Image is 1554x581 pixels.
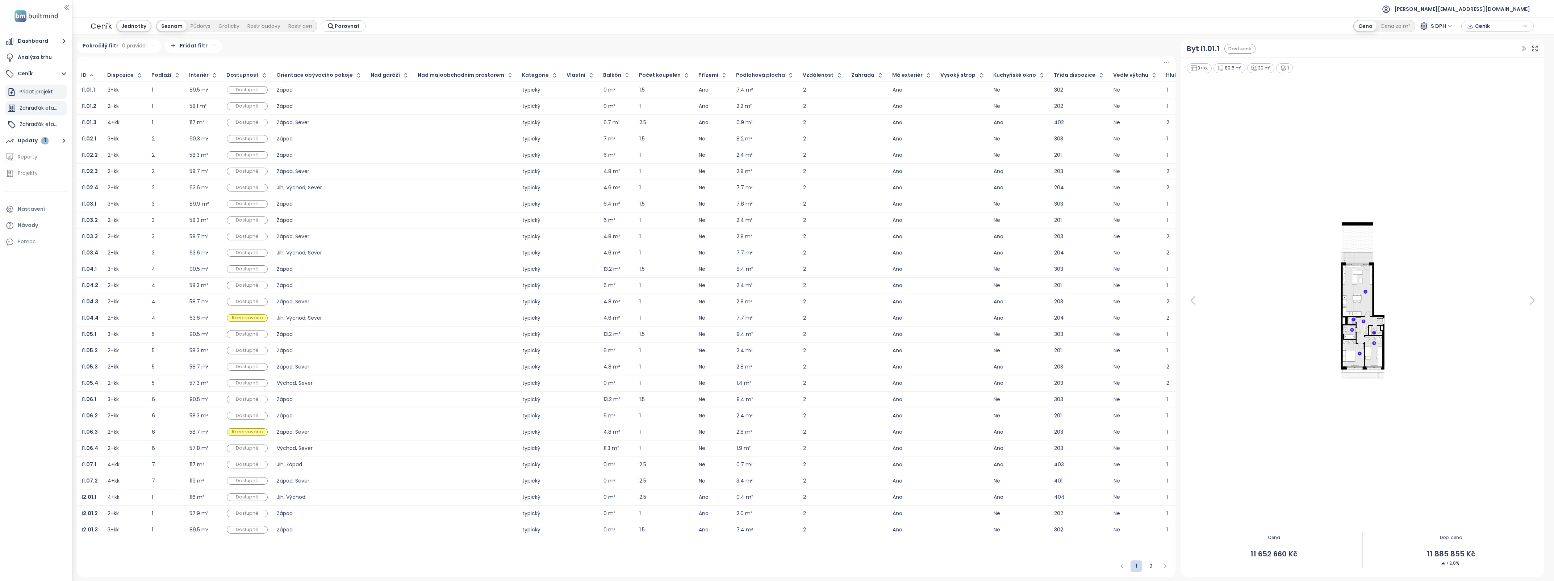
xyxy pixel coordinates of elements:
[82,428,98,435] b: I1.06.3
[151,73,171,77] div: Podlaží
[227,168,268,175] div: Dostupné
[639,185,690,190] div: 1
[736,153,753,157] div: 2.4 m²
[1054,73,1095,77] div: Třída dispozice
[699,185,727,190] div: Ne
[1475,21,1522,31] span: Ceník
[893,120,932,125] div: Ano
[82,153,98,157] a: I1.02.2
[227,184,268,191] div: Dostupné
[1163,564,1167,568] span: right
[1114,104,1157,109] div: Ne
[522,73,549,77] div: Kategorie
[940,73,976,77] div: Vysoký strop
[12,9,60,24] img: logo
[1145,560,1157,572] li: 2
[152,104,180,109] div: 1
[82,184,98,191] b: I1.02.4
[227,379,268,387] div: Dostupné
[108,185,119,190] div: 2+kk
[227,396,268,403] div: Dostupné
[1377,21,1414,31] div: Cena za m²
[227,216,268,224] div: Dostupné
[108,202,119,206] div: 3+kk
[639,104,690,109] div: 1
[803,73,834,77] div: Vzdálenost
[108,120,120,125] div: 4+kk
[227,249,268,257] div: Dostupné
[603,73,621,77] div: Balkón
[284,21,316,31] div: Rastr cen
[1247,63,1275,73] div: 30 m²
[736,104,752,109] div: 2.2 m²
[189,136,209,141] div: 90.3 m²
[1431,21,1453,31] span: S DPH
[803,136,843,141] div: 2
[82,412,98,419] b: I1.06.2
[227,86,268,94] div: Dostupné
[108,136,119,141] div: 3+kk
[5,117,67,132] div: Zahraďák etapa I
[418,73,504,77] div: Nad maloobchodním prostorem
[803,185,843,190] div: 2
[522,136,558,141] div: typický
[82,200,96,207] b: I1.03.1
[803,169,843,174] div: 2
[1114,153,1157,157] div: Ne
[1160,560,1171,572] li: Následující strana
[187,21,214,31] div: Půdorys
[851,73,874,77] div: Zahrada
[994,120,1045,125] div: Ano
[227,331,268,338] div: Dostupné
[1114,169,1157,174] div: Ne
[189,202,209,206] div: 89.9 m²
[277,202,362,206] div: Západ
[4,34,68,49] button: Dashboard
[189,169,209,174] div: 58.7 m²
[994,169,1045,174] div: Ano
[82,526,98,533] b: I2.01.3
[82,479,98,483] a: I1.07.2
[1187,43,1220,54] a: Byt I1.01.1
[82,493,96,501] b: I2.01.1
[189,73,209,77] div: Interiér
[91,20,112,33] div: Ceník
[1166,73,1177,77] div: Hluk
[82,283,98,288] a: I1.04.2
[227,477,268,485] div: Dostupné
[81,73,87,77] div: ID
[522,104,558,109] div: typický
[82,119,96,126] b: I1.01.3
[322,20,365,32] button: Porovnat
[82,233,98,240] b: I1.03.3
[277,169,362,174] div: Západ, Sever
[214,21,243,31] div: Graficky
[993,73,1036,77] div: Kuchyňské okno
[227,233,268,240] div: Dostupné
[277,136,362,141] div: Západ
[639,73,681,77] div: Počet koupelen
[82,282,98,289] b: I1.04.2
[227,461,268,468] div: Dostupné
[277,104,362,109] div: Západ
[82,169,98,174] a: I1.02.3
[699,120,727,125] div: Ano
[603,185,620,190] div: 4.6 m²
[122,42,147,50] span: 0 pravidel
[5,85,67,99] div: Přidat projekt
[227,119,268,126] div: Dostupné
[107,73,134,77] div: Dispozice
[189,185,209,190] div: 63.6 m²
[371,73,400,77] div: Nad garáží
[522,153,558,157] div: typický
[18,53,52,62] div: Analýza trhu
[82,379,98,387] b: I1.05.4
[277,88,362,92] div: Západ
[82,250,98,255] a: I1.03.4
[1213,63,1245,73] div: 89.5 m²
[1166,88,1186,92] div: 1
